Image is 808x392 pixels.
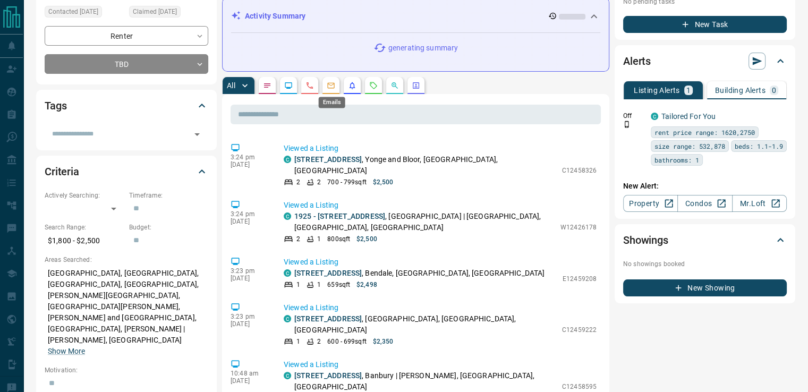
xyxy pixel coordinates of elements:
[623,53,651,70] h2: Alerts
[231,377,268,385] p: [DATE]
[296,177,300,187] p: 2
[327,177,366,187] p: 700 - 799 sqft
[231,210,268,218] p: 3:24 pm
[623,232,668,249] h2: Showings
[231,218,268,225] p: [DATE]
[562,325,597,335] p: C12459222
[45,163,79,180] h2: Criteria
[373,337,394,346] p: $2,350
[129,6,208,21] div: Wed Oct 08 2025
[129,191,208,200] p: Timeframe:
[654,155,699,165] span: bathrooms: 1
[651,113,658,120] div: condos.ca
[231,161,268,168] p: [DATE]
[563,274,597,284] p: E12459208
[305,81,314,90] svg: Calls
[45,191,124,200] p: Actively Searching:
[296,280,300,289] p: 1
[677,195,732,212] a: Condos
[294,371,362,380] a: [STREET_ADDRESS]
[263,81,271,90] svg: Notes
[284,372,291,379] div: condos.ca
[388,42,458,54] p: generating summary
[284,257,597,268] p: Viewed a Listing
[296,337,300,346] p: 1
[45,54,208,74] div: TBD
[284,302,597,313] p: Viewed a Listing
[317,234,321,244] p: 1
[294,212,385,220] a: 1925 - [STREET_ADDRESS]
[715,87,766,94] p: Building Alerts
[45,6,124,21] div: Wed Oct 08 2025
[284,269,291,277] div: condos.ca
[45,97,66,114] h2: Tags
[294,314,362,323] a: [STREET_ADDRESS]
[45,232,124,250] p: $1,800 - $2,500
[373,177,394,187] p: $2,500
[560,223,597,232] p: W12426178
[623,16,787,33] button: New Task
[231,320,268,328] p: [DATE]
[327,337,366,346] p: 600 - 699 sqft
[623,195,678,212] a: Property
[231,275,268,282] p: [DATE]
[327,280,350,289] p: 659 sqft
[317,280,321,289] p: 1
[317,337,321,346] p: 2
[284,200,597,211] p: Viewed a Listing
[623,227,787,253] div: Showings
[562,382,597,391] p: C12458595
[348,81,356,90] svg: Listing Alerts
[48,6,98,17] span: Contacted [DATE]
[562,166,597,175] p: C12458326
[284,212,291,220] div: condos.ca
[623,181,787,192] p: New Alert:
[356,234,377,244] p: $2,500
[231,267,268,275] p: 3:23 pm
[294,313,557,336] p: , [GEOGRAPHIC_DATA], [GEOGRAPHIC_DATA], [GEOGRAPHIC_DATA]
[45,265,208,360] p: [GEOGRAPHIC_DATA], [GEOGRAPHIC_DATA], [GEOGRAPHIC_DATA], [GEOGRAPHIC_DATA], [PERSON_NAME][GEOGRAP...
[294,154,557,176] p: , Yonge and Bloor, [GEOGRAPHIC_DATA], [GEOGRAPHIC_DATA]
[319,97,345,108] div: Emails
[129,223,208,232] p: Budget:
[686,87,691,94] p: 1
[654,141,725,151] span: size range: 532,878
[623,111,644,121] p: Off
[623,121,631,128] svg: Push Notification Only
[623,259,787,269] p: No showings booked
[772,87,776,94] p: 0
[732,195,787,212] a: Mr.Loft
[48,346,85,357] button: Show More
[356,280,377,289] p: $2,498
[296,234,300,244] p: 2
[294,269,362,277] a: [STREET_ADDRESS]
[661,112,716,121] a: Tailored For You
[284,81,293,90] svg: Lead Browsing Activity
[190,127,205,142] button: Open
[654,127,755,138] span: rent price range: 1620,2750
[133,6,177,17] span: Claimed [DATE]
[369,81,378,90] svg: Requests
[317,177,321,187] p: 2
[231,313,268,320] p: 3:23 pm
[327,81,335,90] svg: Emails
[45,365,208,375] p: Motivation:
[623,48,787,74] div: Alerts
[245,11,305,22] p: Activity Summary
[284,156,291,163] div: condos.ca
[284,359,597,370] p: Viewed a Listing
[623,279,787,296] button: New Showing
[45,159,208,184] div: Criteria
[390,81,399,90] svg: Opportunities
[45,223,124,232] p: Search Range:
[231,6,600,26] div: Activity Summary
[284,315,291,322] div: condos.ca
[634,87,680,94] p: Listing Alerts
[227,82,235,89] p: All
[231,370,268,377] p: 10:48 am
[45,26,208,46] div: Renter
[412,81,420,90] svg: Agent Actions
[294,155,362,164] a: [STREET_ADDRESS]
[45,255,208,265] p: Areas Searched:
[327,234,350,244] p: 800 sqft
